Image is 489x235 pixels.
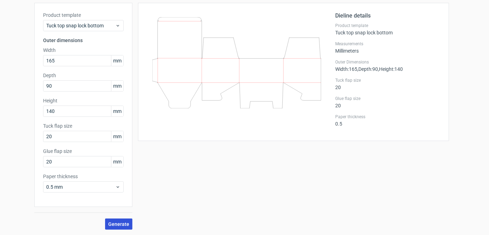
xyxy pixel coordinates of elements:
label: Glue flap size [43,148,124,155]
label: Height [43,97,124,104]
label: Tuck flap size [43,122,124,129]
div: Millimeters [335,41,440,54]
span: mm [111,131,123,142]
div: 20 [335,78,440,90]
span: mm [111,106,123,116]
label: Depth [43,72,124,79]
span: Width : 165 [335,66,357,72]
span: mm [111,156,123,167]
label: Paper thickness [43,173,124,180]
h3: Outer dimensions [43,37,124,44]
div: 20 [335,96,440,108]
span: , Depth : 90 [357,66,378,72]
span: mm [111,81,123,91]
label: Paper thickness [335,114,440,120]
div: Tuck top snap lock bottom [335,23,440,35]
span: Generate [108,222,129,227]
span: , Height : 140 [378,66,403,72]
label: Product template [335,23,440,28]
label: Product template [43,12,124,19]
span: Tuck top snap lock bottom [46,22,115,29]
span: mm [111,55,123,66]
label: Measurements [335,41,440,47]
label: Width [43,47,124,54]
label: Tuck flap size [335,78,440,83]
span: 0.5 mm [46,183,115,190]
label: Glue flap size [335,96,440,101]
div: 0.5 [335,114,440,127]
button: Generate [105,219,132,230]
label: Outer Dimensions [335,59,440,65]
h2: Dieline details [335,12,440,20]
